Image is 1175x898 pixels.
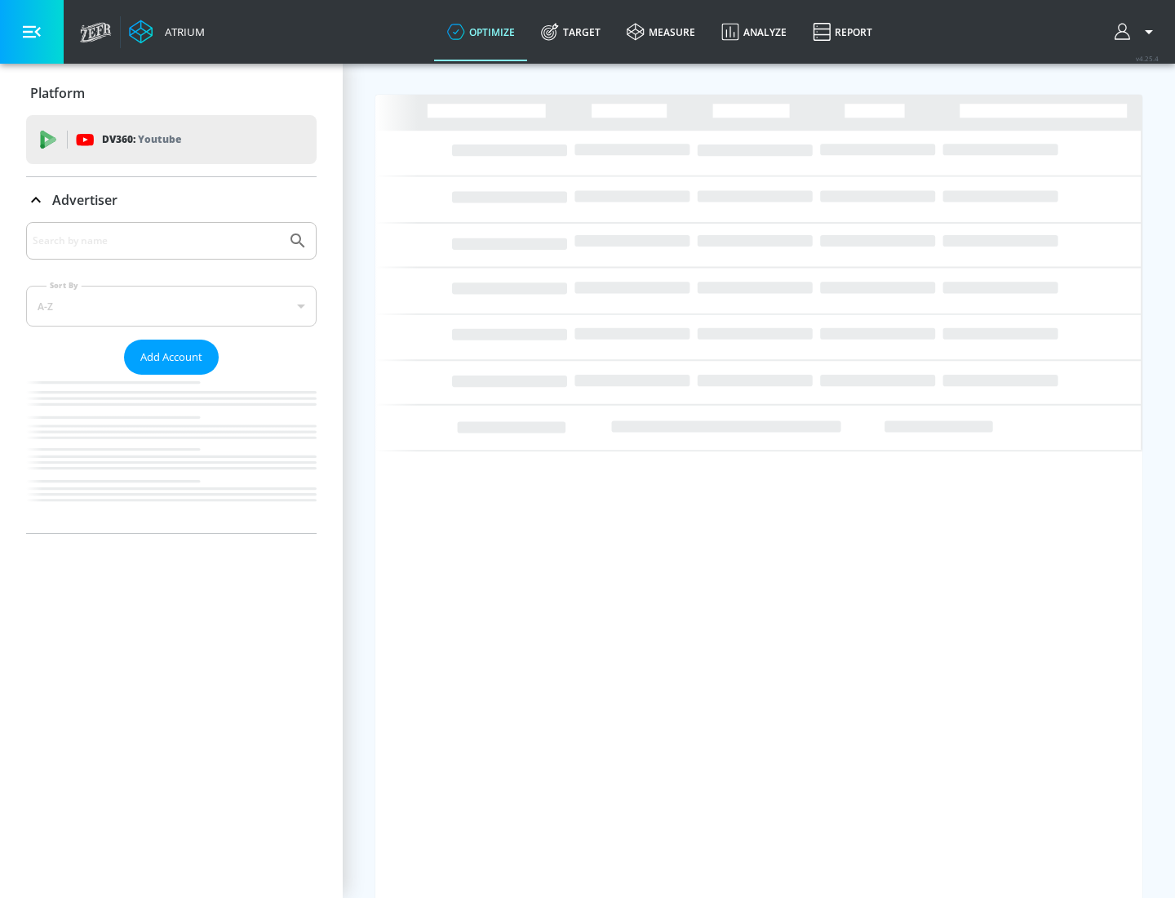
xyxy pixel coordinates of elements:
div: Advertiser [26,222,317,533]
a: Analyze [708,2,800,61]
a: measure [614,2,708,61]
span: v 4.25.4 [1136,54,1159,63]
div: Advertiser [26,177,317,223]
div: Atrium [158,24,205,39]
p: DV360: [102,131,181,149]
div: DV360: Youtube [26,115,317,164]
a: optimize [434,2,528,61]
a: Report [800,2,885,61]
p: Platform [30,84,85,102]
button: Add Account [124,340,219,375]
a: Target [528,2,614,61]
nav: list of Advertiser [26,375,317,533]
p: Advertiser [52,191,117,209]
div: Platform [26,70,317,116]
p: Youtube [138,131,181,148]
span: Add Account [140,348,202,367]
a: Atrium [129,20,205,44]
label: Sort By [47,280,82,291]
input: Search by name [33,230,280,251]
div: A-Z [26,286,317,327]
